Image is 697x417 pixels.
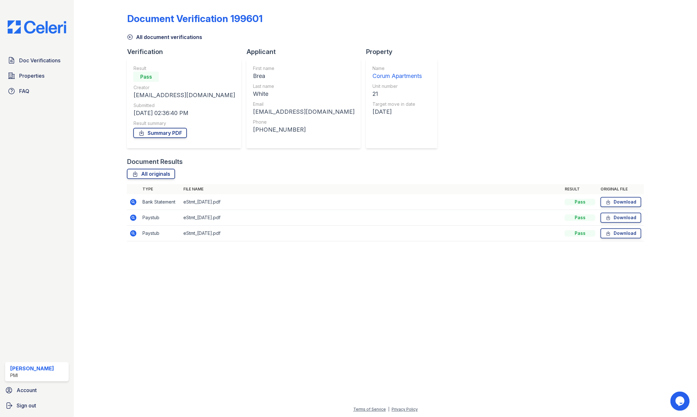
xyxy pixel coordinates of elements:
div: Pass [564,199,595,205]
div: Unit number [372,83,422,89]
div: Target move in date [372,101,422,107]
a: Account [3,384,71,397]
div: Result summary [133,120,235,127]
div: Phone [253,119,354,125]
img: CE_Logo_Blue-a8612792a0a2168367f1c8372b55b34899dd931a85d93a1a3d3e32e68fde9ad4.png [3,20,71,34]
span: Properties [19,72,44,80]
div: Submitted [133,102,235,109]
a: All originals [127,169,175,179]
div: Pass [564,230,595,236]
div: [DATE] [372,107,422,116]
div: | [388,407,389,412]
td: eStmt_[DATE].pdf [180,226,562,241]
a: Name Corum Apartments [372,65,422,81]
div: Pass [133,72,159,82]
div: Brea [253,72,354,81]
iframe: chat widget [670,391,691,411]
a: Download [600,197,641,207]
div: Document Verification 199601 [127,13,262,24]
span: Doc Verifications [19,57,60,64]
div: Verification [127,47,246,56]
div: [PHONE_NUMBER] [253,125,354,134]
a: Download [600,212,641,223]
div: White [253,89,354,98]
td: eStmt_[DATE].pdf [180,194,562,210]
div: [DATE] 02:36:40 PM [133,109,235,118]
a: Terms of Service [353,407,386,412]
th: Result [562,184,598,194]
div: PMI [10,372,54,379]
a: Doc Verifications [5,54,69,67]
div: Email [253,101,354,107]
div: Result [133,65,235,72]
a: Properties [5,69,69,82]
div: Document Results [127,157,182,166]
td: Bank Statement [140,194,180,210]
div: Applicant [246,47,366,56]
th: Original file [598,184,644,194]
span: Account [17,386,37,394]
div: [EMAIL_ADDRESS][DOMAIN_NAME] [253,107,354,116]
td: Paystub [140,210,180,226]
a: Privacy Policy [391,407,417,412]
th: Type [140,184,180,194]
div: Property [366,47,442,56]
div: 21 [372,89,422,98]
span: FAQ [19,87,29,95]
td: eStmt_[DATE].pdf [180,210,562,226]
div: Corum Apartments [372,72,422,81]
div: [PERSON_NAME] [10,365,54,372]
div: Creator [133,84,235,91]
a: Download [600,228,641,238]
th: File name [180,184,562,194]
a: Summary PDF [133,128,187,138]
div: Last name [253,83,354,89]
a: FAQ [5,85,69,97]
td: Paystub [140,226,180,241]
span: Sign out [17,402,36,409]
div: Pass [564,214,595,221]
a: Sign out [3,399,71,412]
a: All document verifications [127,33,202,41]
div: [EMAIL_ADDRESS][DOMAIN_NAME] [133,91,235,100]
div: First name [253,65,354,72]
div: Name [372,65,422,72]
